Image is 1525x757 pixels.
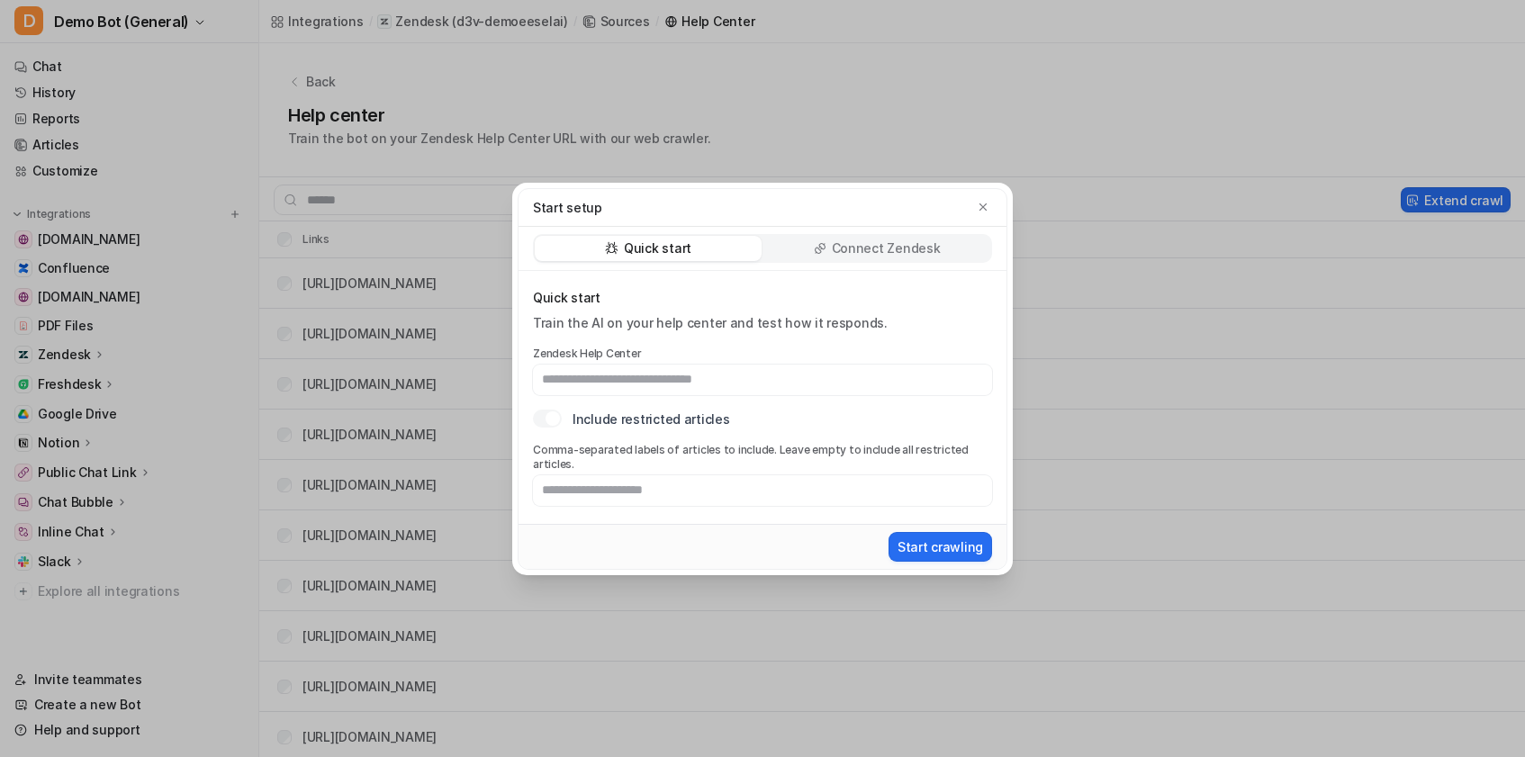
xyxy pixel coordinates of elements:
p: Connect Zendesk [832,239,941,257]
button: Start crawling [889,532,992,562]
p: Quick start [533,289,992,307]
label: Include restricted articles [573,410,729,428]
p: Quick start [624,239,691,257]
div: Train the AI on your help center and test how it responds. [533,314,992,332]
label: Comma-separated labels of articles to include. Leave empty to include all restricted articles. [533,443,992,472]
p: Start setup [533,198,602,217]
label: Zendesk Help Center [533,347,992,361]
